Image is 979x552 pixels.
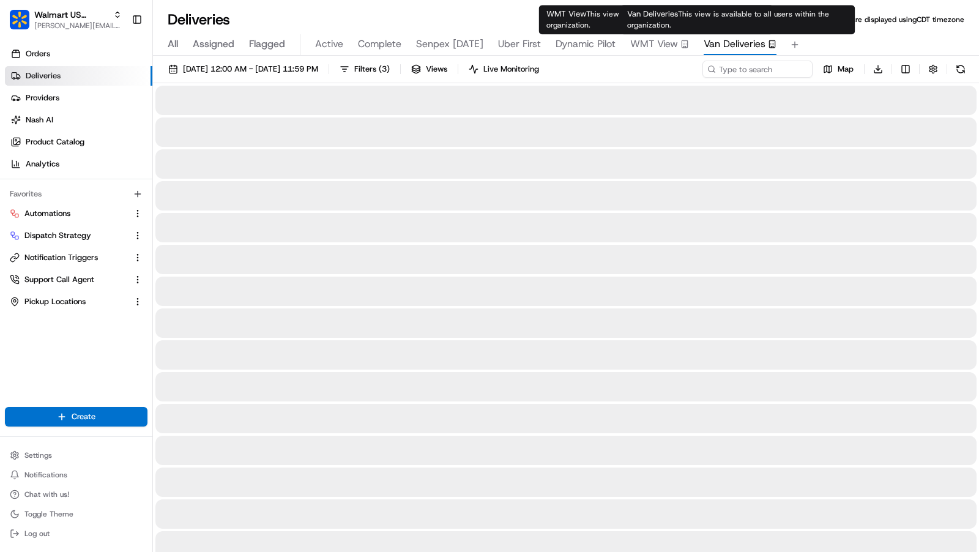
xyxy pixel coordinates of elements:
[5,110,152,130] a: Nash AI
[10,230,128,241] a: Dispatch Strategy
[108,222,133,232] span: [DATE]
[627,9,829,30] span: This view is available to all users within the organization.
[334,61,395,78] button: Filters(3)
[5,44,152,64] a: Orders
[5,447,147,464] button: Settings
[5,466,147,483] button: Notifications
[168,10,230,29] h1: Deliveries
[630,37,678,51] span: WMT View
[208,120,223,135] button: Start new chat
[5,132,152,152] a: Product Catalog
[26,48,50,59] span: Orders
[546,9,737,30] span: This view is available to all users within the organization.
[55,129,168,138] div: We're available if you need us!
[5,226,147,245] button: Dispatch Strategy
[12,159,82,168] div: Past conversations
[34,9,108,21] button: Walmart US Stores
[7,268,99,290] a: 📗Knowledge Base
[26,136,84,147] span: Product Catalog
[5,270,147,289] button: Support Call Agent
[24,252,98,263] span: Notification Triggers
[702,61,813,78] input: Type to search
[426,64,447,75] span: Views
[24,273,94,285] span: Knowledge Base
[26,159,59,170] span: Analytics
[24,529,50,539] span: Log out
[12,274,22,284] div: 📗
[5,407,147,427] button: Create
[193,37,234,51] span: Assigned
[183,64,318,75] span: [DATE] 12:00 AM - [DATE] 11:59 PM
[73,189,78,199] span: •
[838,64,854,75] span: Map
[5,204,147,223] button: Automations
[483,64,539,75] span: Live Monitoring
[556,37,616,51] span: Dynamic Pilot
[190,156,223,171] button: See all
[5,66,152,86] a: Deliveries
[5,486,147,503] button: Chat with us!
[24,509,73,519] span: Toggle Theme
[5,292,147,311] button: Pickup Locations
[620,5,855,34] div: Van Deliveries
[249,37,285,51] span: Flagged
[12,48,223,68] p: Welcome 👋
[463,61,545,78] button: Live Monitoring
[10,10,29,29] img: Walmart US Stores
[26,116,48,138] img: 9188753566659_6852d8bf1fb38e338040_72.png
[26,70,61,81] span: Deliveries
[406,61,453,78] button: Views
[5,88,152,108] a: Providers
[122,303,148,312] span: Pylon
[817,61,859,78] button: Map
[24,490,69,499] span: Chat with us!
[34,21,122,31] button: [PERSON_NAME][EMAIL_ADDRESS][DOMAIN_NAME]
[24,274,94,285] span: Support Call Agent
[12,211,32,230] img: Charles Folsom
[12,177,32,197] img: unihopllc
[168,37,178,51] span: All
[5,5,127,34] button: Walmart US StoresWalmart US Stores[PERSON_NAME][EMAIL_ADDRESS][DOMAIN_NAME]
[5,505,147,523] button: Toggle Theme
[5,154,152,174] a: Analytics
[354,64,390,75] span: Filters
[5,248,147,267] button: Notification Triggers
[819,15,964,24] span: All times are displayed using CDT timezone
[315,37,343,51] span: Active
[86,302,148,312] a: Powered byPylon
[10,274,128,285] a: Support Call Agent
[539,5,774,34] div: WMT View
[10,208,128,219] a: Automations
[102,222,106,232] span: •
[24,470,67,480] span: Notifications
[24,296,86,307] span: Pickup Locations
[24,450,52,460] span: Settings
[163,61,324,78] button: [DATE] 12:00 AM - [DATE] 11:59 PM
[99,268,201,290] a: 💻API Documentation
[10,252,128,263] a: Notification Triggers
[704,37,765,51] span: Van Deliveries
[103,274,113,284] div: 💻
[952,61,969,78] button: Refresh
[26,92,59,103] span: Providers
[80,189,105,199] span: [DATE]
[24,208,70,219] span: Automations
[32,78,202,91] input: Clear
[26,114,53,125] span: Nash AI
[38,222,99,232] span: [PERSON_NAME]
[358,37,401,51] span: Complete
[12,12,37,36] img: Nash
[10,296,128,307] a: Pickup Locations
[116,273,196,285] span: API Documentation
[5,184,147,204] div: Favorites
[12,116,34,138] img: 1736555255976-a54dd68f-1ca7-489b-9aae-adbdc363a1c4
[55,116,201,129] div: Start new chat
[72,411,95,422] span: Create
[379,64,390,75] span: ( 3 )
[38,189,71,199] span: unihopllc
[416,37,483,51] span: Senpex [DATE]
[24,230,91,241] span: Dispatch Strategy
[5,525,147,542] button: Log out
